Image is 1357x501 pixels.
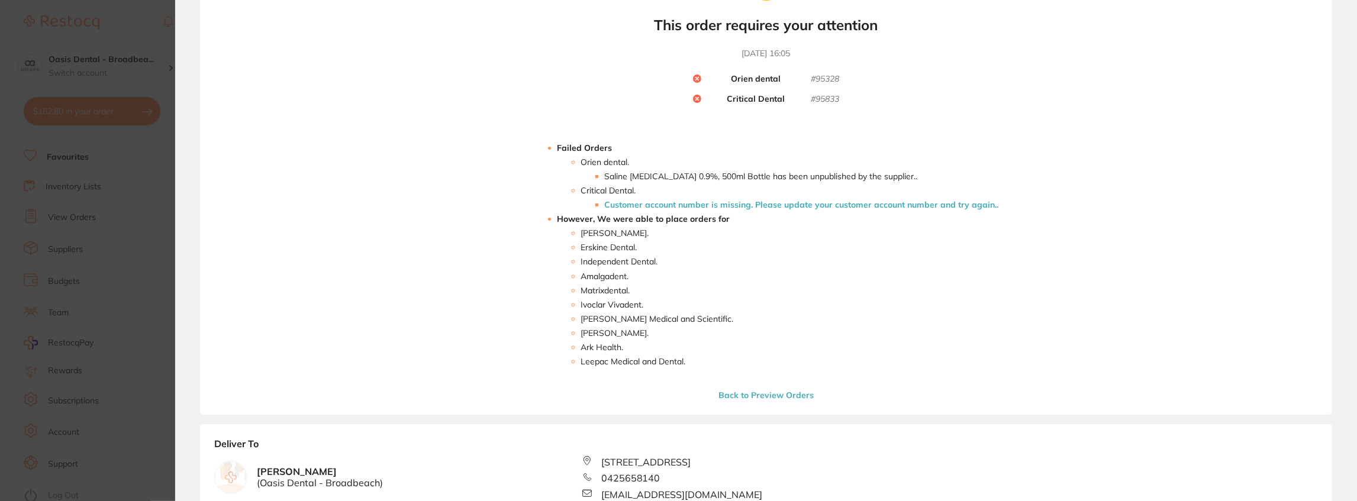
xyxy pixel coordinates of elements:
li: Ivoclar Vivadent . [581,300,999,309]
li: Erskine Dental . [581,243,999,252]
b: Deliver To [214,438,1318,456]
b: [PERSON_NAME] [257,466,383,488]
button: Back to Preview Orders [715,390,817,400]
li: [PERSON_NAME] Medical and Scientific . [581,314,999,324]
small: # 95328 [811,74,840,85]
small: # 95833 [811,94,840,105]
li: [PERSON_NAME] . [581,228,999,238]
li: Critical Dental . [581,186,999,209]
li: Saline [MEDICAL_DATA] 0.9%, 500ml Bottle has been unpublished by the supplier. . [605,172,999,181]
strong: Failed Orders [557,143,613,153]
li: Matrixdental . [581,286,999,295]
span: ( Oasis Dental - Broadbeach ) [257,477,383,488]
li: [PERSON_NAME] . [581,328,999,338]
li: Leepac Medical and Dental . [581,357,999,366]
li: Ark Health . [581,342,999,352]
span: [STREET_ADDRESS] [601,457,691,467]
b: This order requires your attention [655,17,878,34]
strong: However, We were able to place orders for [557,214,730,224]
img: empty.jpg [215,461,247,493]
span: [EMAIL_ADDRESS][DOMAIN_NAME] [601,489,763,500]
b: Orien dental [731,74,781,85]
b: Critical Dental [727,94,785,105]
time: [DATE] 16:05 [742,48,791,60]
li: Amalgadent . [581,271,999,281]
li: Orien dental . [581,157,999,181]
li: Customer account number is missing. Please update your customer account number and try again. . [605,200,999,209]
li: Independent Dental . [581,257,999,266]
span: 0425658140 [601,473,660,483]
